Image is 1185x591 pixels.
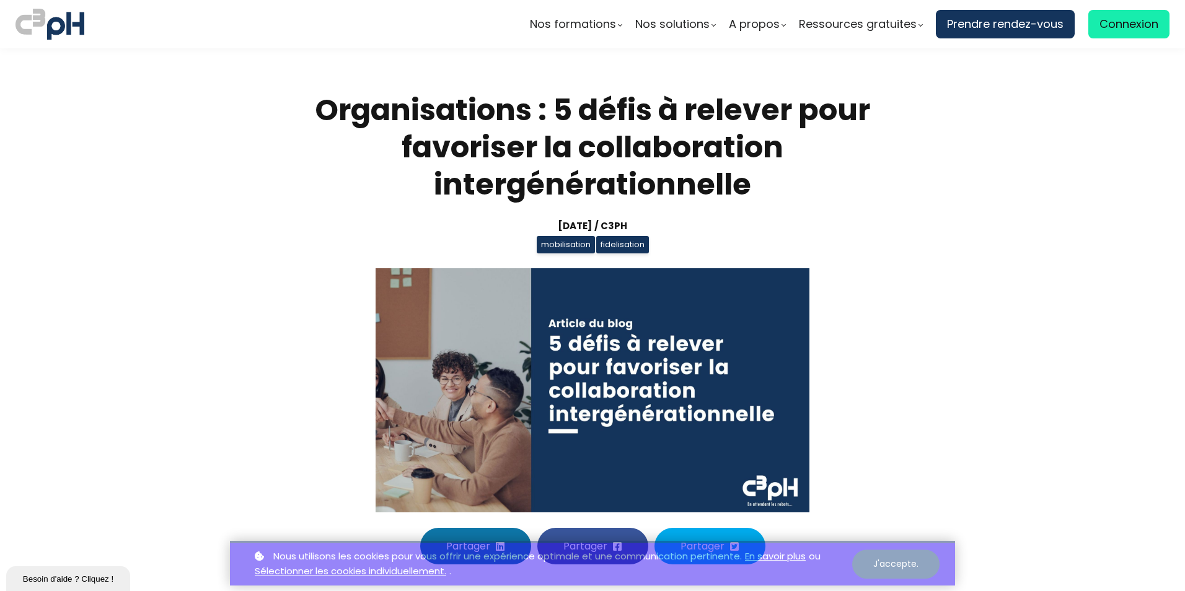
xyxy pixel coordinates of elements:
[596,236,649,253] span: fidelisation
[252,545,852,576] p: ou .
[537,528,648,564] button: Partager
[6,564,133,591] iframe: chat widget
[304,219,881,233] div: [DATE] / C3pH
[255,559,446,575] a: Sélectionner les cookies individuellement.
[376,268,809,512] img: 4c9a5d3e0c660e61710de9cf8bb0d369.jpg
[1099,15,1158,33] span: Connexion
[635,15,710,33] span: Nos solutions
[729,15,780,33] span: A propos
[15,6,84,42] img: logo C3PH
[654,528,765,564] button: Partager
[304,92,881,203] h1: Organisations : 5 défis à relever pour favoriser la collaboration intergénérationnelle
[947,15,1064,33] span: Prendre rendez-vous
[799,15,917,33] span: Ressources gratuites
[530,15,616,33] span: Nos formations
[420,528,531,564] button: Partager
[852,545,940,574] button: J'accepte.
[273,545,742,560] span: Nous utilisons les cookies pour vous offrir une expérience optimale et une communication pertinente.
[936,10,1075,38] a: Prendre rendez-vous
[745,545,806,560] a: En savoir plus
[1088,10,1170,38] a: Connexion
[537,236,595,253] span: mobilisation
